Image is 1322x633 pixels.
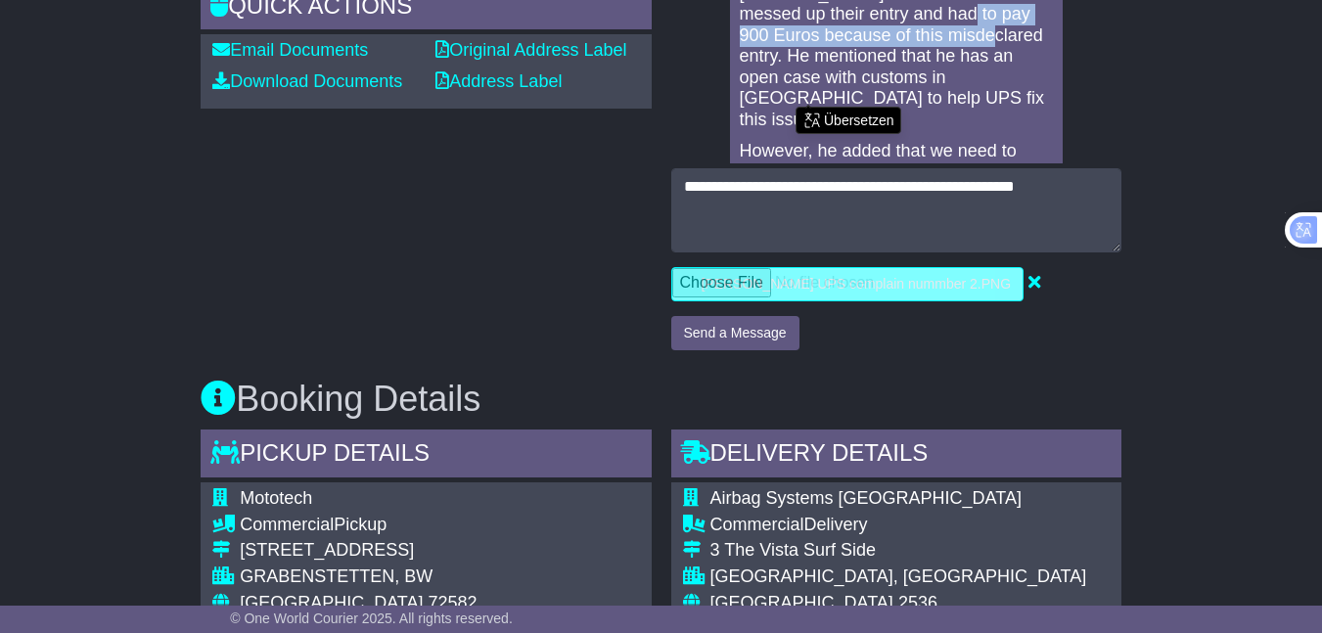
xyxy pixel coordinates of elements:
[710,566,1087,588] div: [GEOGRAPHIC_DATA], [GEOGRAPHIC_DATA]
[240,593,423,612] span: [GEOGRAPHIC_DATA]
[710,515,804,534] span: Commercial
[710,593,893,612] span: [GEOGRAPHIC_DATA]
[230,610,513,626] span: © One World Courier 2025. All rights reserved.
[212,71,402,91] a: Download Documents
[240,515,334,534] span: Commercial
[710,488,1022,508] span: Airbag Systems [GEOGRAPHIC_DATA]
[898,593,937,612] span: 2536
[240,540,538,562] div: [STREET_ADDRESS]
[429,593,478,612] span: 72582
[710,515,1087,536] div: Delivery
[240,566,538,588] div: GRABENSTETTEN, BW
[435,40,626,60] a: Original Address Label
[435,71,562,91] a: Address Label
[671,430,1121,482] div: Delivery Details
[710,540,1087,562] div: 3 The Vista Surf Side
[740,141,1053,268] p: However, he added that we need to push UPS to avoid paying any import fees and to release the goo...
[240,515,538,536] div: Pickup
[671,316,799,350] button: Send a Message
[201,380,1121,419] h3: Booking Details
[240,488,312,508] span: Mototech
[201,430,651,482] div: Pickup Details
[212,40,368,60] a: Email Documents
